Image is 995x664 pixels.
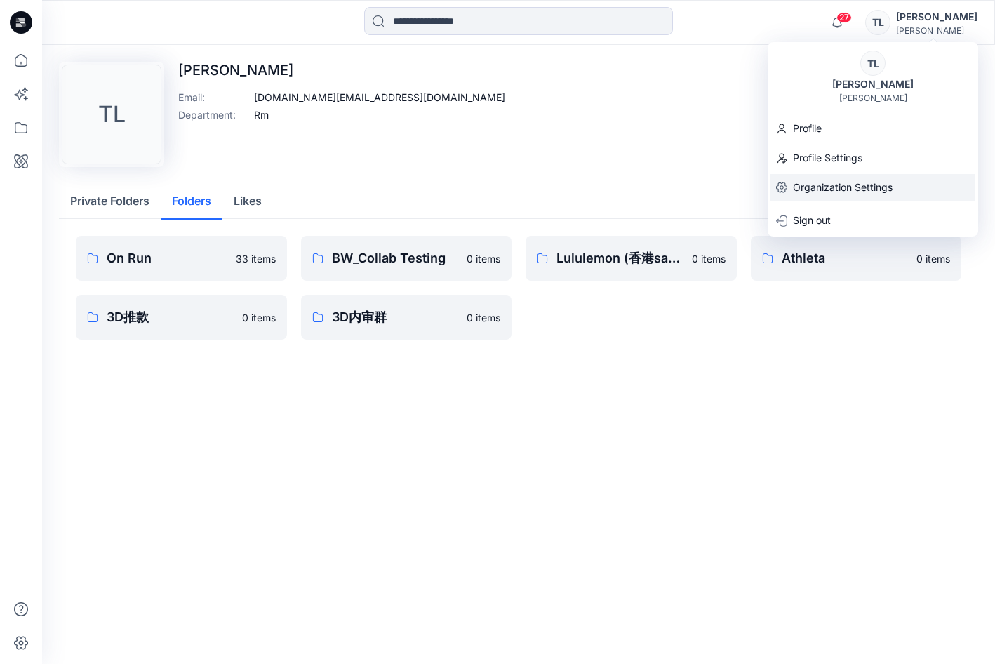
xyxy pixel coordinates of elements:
p: 0 items [692,251,726,266]
p: 0 items [916,251,950,266]
span: 27 [836,12,852,23]
p: 0 items [467,251,500,266]
div: [PERSON_NAME] [824,76,922,93]
a: On Run33 items [76,236,287,281]
a: 3D推款0 items [76,295,287,340]
a: 3D内审群0 items [301,295,512,340]
a: Profile [768,115,978,142]
a: Profile Settings [768,145,978,171]
div: [PERSON_NAME] [896,25,977,36]
button: Folders [161,184,222,220]
p: Rm [254,107,269,122]
div: TL [860,51,886,76]
p: 3D内审群 [332,307,459,327]
p: On Run [107,248,227,268]
p: 0 items [242,310,276,325]
p: Athleta [782,248,909,268]
p: [PERSON_NAME] [178,62,505,79]
p: 33 items [236,251,276,266]
p: Lululemon (香港sales and QA and pattern) [556,248,683,268]
p: [DOMAIN_NAME][EMAIL_ADDRESS][DOMAIN_NAME] [254,90,505,105]
a: Athleta0 items [751,236,962,281]
div: TL [865,10,890,35]
a: BW_Collab Testing0 items [301,236,512,281]
p: Profile [793,115,822,142]
p: Organization Settings [793,174,893,201]
p: 3D推款 [107,307,234,327]
p: Department : [178,107,248,122]
a: Organization Settings [768,174,978,201]
div: TL [62,65,161,164]
a: Lululemon (香港sales and QA and pattern)0 items [526,236,737,281]
div: [PERSON_NAME] [896,8,977,25]
p: Sign out [793,207,831,234]
div: [PERSON_NAME] [839,93,907,103]
button: Likes [222,184,273,220]
button: Private Folders [59,184,161,220]
p: Profile Settings [793,145,862,171]
p: 0 items [467,310,500,325]
p: BW_Collab Testing [332,248,459,268]
p: Email : [178,90,248,105]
